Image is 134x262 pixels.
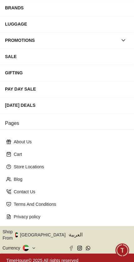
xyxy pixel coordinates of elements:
[5,100,129,111] div: [DATE] DEALS
[116,244,129,257] div: Chat Widget
[14,164,125,170] p: Store Locations
[6,196,128,221] div: Chat with us now
[6,175,128,189] div: Find your dream watch—experts ready to assist!
[86,246,90,250] a: Whatsapp
[1,240,65,261] div: Home
[115,6,128,19] em: Minimize
[5,67,129,78] div: GIFTING
[85,254,114,259] span: Conversation
[77,246,82,250] a: Instagram
[26,254,39,259] span: Home
[5,2,129,13] div: BRANDS
[66,240,133,261] div: Conversation
[14,176,125,182] p: Blog
[69,246,74,250] a: Facebook
[15,232,18,237] img: United Arab Emirates
[14,139,125,145] p: About Us
[7,7,19,19] img: Company logo
[5,83,129,95] div: PAY DAY SALE
[5,51,129,62] div: SALE
[5,18,129,30] div: LUGGAGE
[27,205,117,213] span: Chat with us now
[69,229,132,241] button: العربية
[2,229,70,241] button: Shop From[GEOGRAPHIC_DATA]
[5,35,118,46] div: PROMOTIONS
[2,245,23,251] div: Currency
[6,161,118,172] div: Timehousecompany
[14,189,125,195] p: Contact Us
[14,201,125,207] p: Terms And Conditions
[14,214,125,220] p: Privacy policy
[14,151,125,157] p: Cart
[69,231,132,239] span: العربية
